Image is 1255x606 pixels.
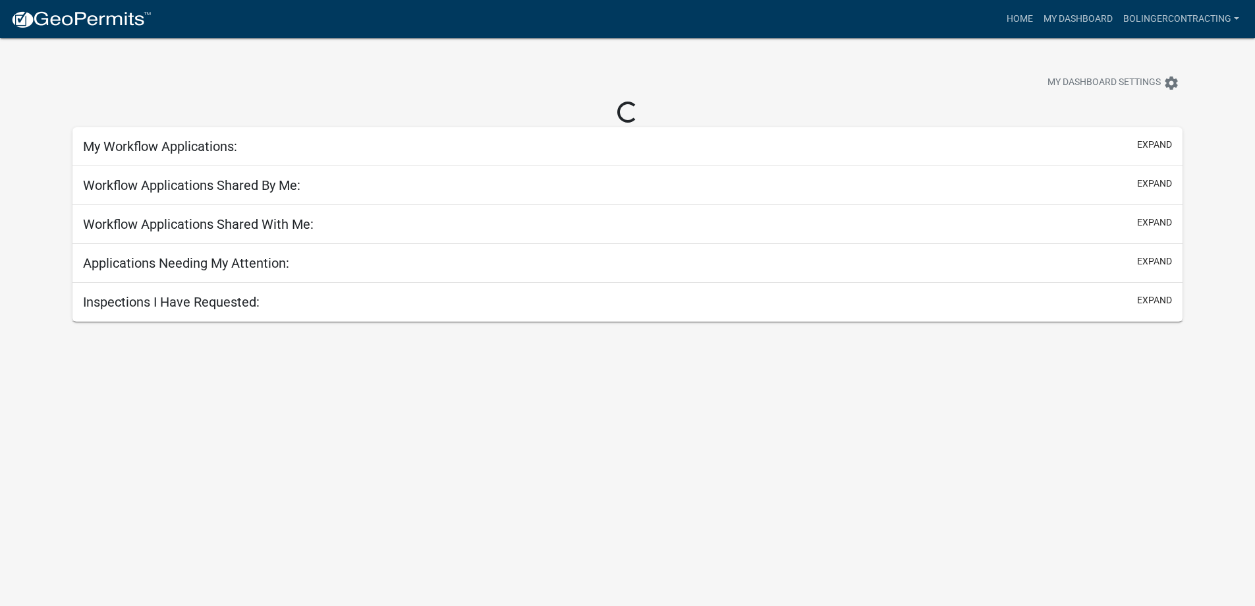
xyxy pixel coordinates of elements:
[1137,177,1172,191] button: expand
[1137,216,1172,229] button: expand
[1047,75,1161,91] span: My Dashboard Settings
[83,177,300,193] h5: Workflow Applications Shared By Me:
[1001,7,1038,32] a: Home
[1118,7,1244,32] a: bolingercontracting
[83,294,260,310] h5: Inspections I Have Requested:
[83,216,314,232] h5: Workflow Applications Shared With Me:
[1038,7,1118,32] a: My Dashboard
[1137,138,1172,152] button: expand
[1137,293,1172,307] button: expand
[1037,70,1190,96] button: My Dashboard Settingssettings
[1137,255,1172,268] button: expand
[1163,75,1179,91] i: settings
[83,138,237,154] h5: My Workflow Applications:
[83,255,289,271] h5: Applications Needing My Attention:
